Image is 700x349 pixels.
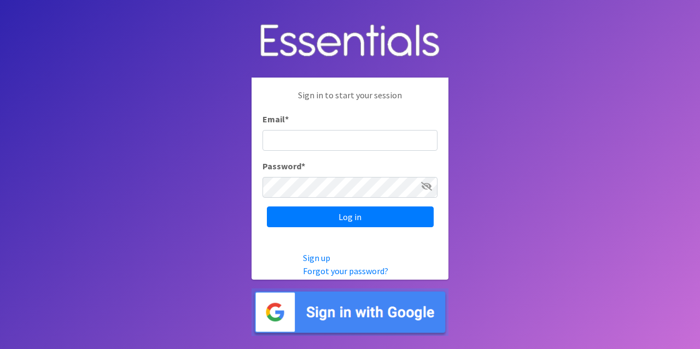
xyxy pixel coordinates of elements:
[267,206,434,227] input: Log in
[262,88,437,113] p: Sign in to start your session
[285,114,289,125] abbr: required
[252,288,448,336] img: Sign in with Google
[303,265,388,276] a: Forgot your password?
[303,252,330,263] a: Sign up
[252,13,448,69] img: Human Essentials
[262,159,305,173] label: Password
[262,113,289,126] label: Email
[301,161,305,171] abbr: required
